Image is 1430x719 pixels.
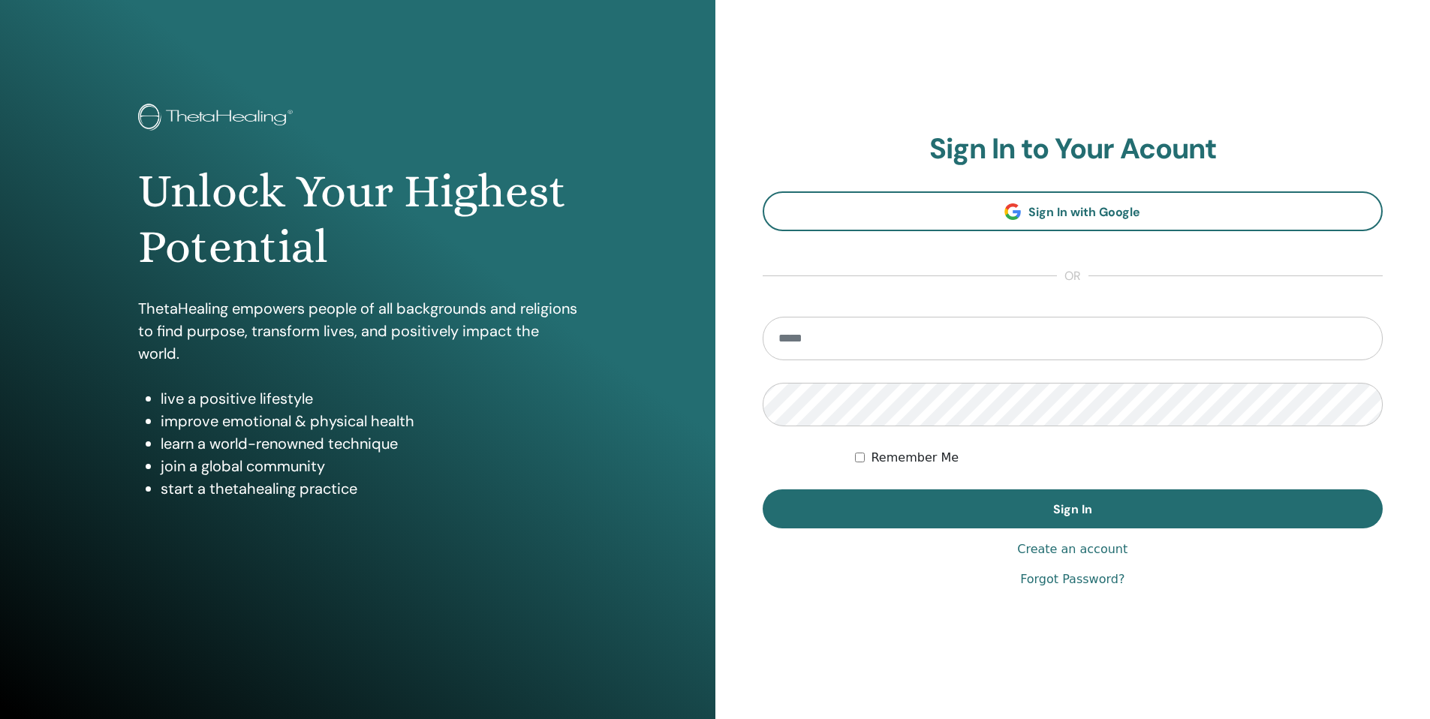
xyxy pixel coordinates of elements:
a: Forgot Password? [1020,570,1124,588]
h2: Sign In to Your Acount [763,132,1383,167]
button: Sign In [763,489,1383,528]
p: ThetaHealing empowers people of all backgrounds and religions to find purpose, transform lives, a... [138,297,577,365]
div: Keep me authenticated indefinitely or until I manually logout [855,449,1383,467]
li: learn a world-renowned technique [161,432,577,455]
span: Sign In with Google [1028,204,1140,220]
li: start a thetahealing practice [161,477,577,500]
span: Sign In [1053,501,1092,517]
span: or [1057,267,1088,285]
a: Sign In with Google [763,191,1383,231]
label: Remember Me [871,449,959,467]
li: join a global community [161,455,577,477]
a: Create an account [1017,540,1127,558]
li: live a positive lifestyle [161,387,577,410]
li: improve emotional & physical health [161,410,577,432]
h1: Unlock Your Highest Potential [138,164,577,275]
